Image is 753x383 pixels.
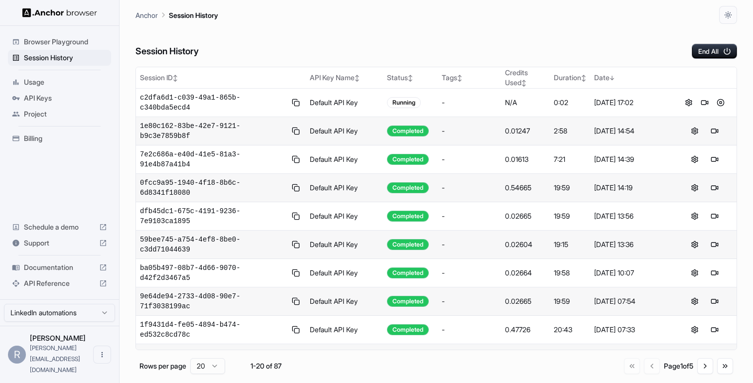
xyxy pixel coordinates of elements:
div: - [442,126,497,136]
span: Usage [24,77,107,87]
p: Rows per page [139,361,186,371]
div: 0.02604 [505,240,546,250]
td: Default API Key [306,117,383,145]
span: ↕ [457,74,462,82]
button: Open menu [93,346,111,364]
td: Default API Key [306,202,383,231]
p: Session History [169,10,218,20]
div: Completed [387,211,429,222]
span: ↕ [581,74,586,82]
div: Support [8,235,111,251]
div: - [442,268,497,278]
div: [DATE] 13:56 [594,211,668,221]
div: 0.54665 [505,183,546,193]
div: N/A [505,98,546,108]
div: Completed [387,296,429,307]
div: Credits Used [505,68,546,88]
span: 7e2c686a-e40d-41e5-81a3-91e4b87a41b4 [140,149,286,169]
nav: breadcrumb [135,9,218,20]
td: Default API Key [306,145,383,174]
div: API Reference [8,275,111,291]
div: - [442,240,497,250]
td: Default API Key [306,344,383,373]
td: Default API Key [306,231,383,259]
div: Status [387,73,434,83]
span: 0fcc9a95-1940-4f18-8b6c-6d8341f18080 [140,178,286,198]
div: 2:58 [554,126,586,136]
div: 0.01247 [505,126,546,136]
span: Schedule a demo [24,222,95,232]
div: [DATE] 07:33 [594,325,668,335]
div: [DATE] 13:36 [594,240,668,250]
div: API Key Name [310,73,379,83]
span: ba05b497-08b7-4d66-9070-d42f2d3467a5 [140,263,286,283]
span: 1e80c162-83be-42e7-9121-b9c3e7859b8f [140,121,286,141]
div: 19:59 [554,296,586,306]
div: Billing [8,130,111,146]
span: dfb45dc1-675c-4191-9236-7e9103ca1895 [140,206,286,226]
div: Documentation [8,259,111,275]
div: Completed [387,154,429,165]
span: API Keys [24,93,107,103]
div: 0.02665 [505,211,546,221]
div: Completed [387,267,429,278]
td: Default API Key [306,259,383,287]
span: ron@sentra.io [30,344,80,374]
div: 0.47726 [505,325,546,335]
div: Completed [387,126,429,136]
span: 1f9431d4-fe05-4894-b474-ed532c8cd78c [140,320,286,340]
div: Running [387,97,421,108]
div: Usage [8,74,111,90]
span: Support [24,238,95,248]
div: [DATE] 14:19 [594,183,668,193]
div: Duration [554,73,586,83]
span: 43d24e74-e444-473c-86f2-b0b0ce7de50e [140,348,286,368]
div: Tags [442,73,497,83]
div: 19:58 [554,268,586,278]
td: Default API Key [306,287,383,316]
span: Billing [24,133,107,143]
div: Page 1 of 5 [664,361,693,371]
div: Browser Playground [8,34,111,50]
div: Session ID [140,73,302,83]
div: [DATE] 14:54 [594,126,668,136]
div: 19:15 [554,240,586,250]
div: - [442,98,497,108]
div: 19:59 [554,211,586,221]
div: [DATE] 10:07 [594,268,668,278]
span: Ron Reiter [30,334,86,342]
div: API Keys [8,90,111,106]
div: 0.02665 [505,296,546,306]
span: ↕ [408,74,413,82]
div: - [442,325,497,335]
span: Session History [24,53,107,63]
div: 20:43 [554,325,586,335]
span: ↕ [355,74,360,82]
div: 19:59 [554,183,586,193]
div: Session History [8,50,111,66]
div: 0.01613 [505,154,546,164]
div: Project [8,106,111,122]
td: Default API Key [306,89,383,117]
div: Completed [387,182,429,193]
div: Schedule a demo [8,219,111,235]
span: 9e64de94-2733-4d08-90e7-71f3038199ac [140,291,286,311]
p: Anchor [135,10,158,20]
div: 0:02 [554,98,586,108]
button: End All [692,44,737,59]
span: API Reference [24,278,95,288]
div: 1-20 of 87 [241,361,291,371]
td: Default API Key [306,174,383,202]
div: R [8,346,26,364]
div: 0.02664 [505,268,546,278]
div: Completed [387,324,429,335]
span: ↓ [610,74,615,82]
div: 7:21 [554,154,586,164]
div: - [442,154,497,164]
div: - [442,211,497,221]
span: ↕ [173,74,178,82]
span: ↕ [521,79,526,87]
div: Date [594,73,668,83]
div: - [442,183,497,193]
div: - [442,296,497,306]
